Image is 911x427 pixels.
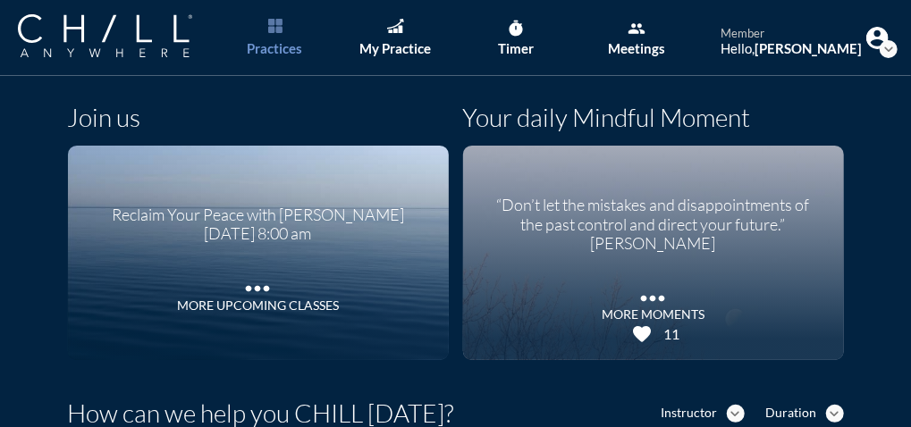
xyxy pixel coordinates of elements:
[636,280,671,307] i: more_horiz
[631,323,653,345] i: favorite
[721,27,862,41] div: member
[112,192,404,225] div: Reclaim Your Peace with [PERSON_NAME]
[463,103,751,133] h1: Your daily Mindful Moment
[485,182,822,254] div: “Don’t let the mistakes and disappointments of the past control and direct your future.” [PERSON_...
[880,40,898,58] i: expand_more
[68,103,141,133] h1: Join us
[721,40,862,56] div: Hello,
[826,405,844,423] i: expand_more
[609,40,666,56] div: Meetings
[177,298,339,314] div: More Upcoming Classes
[662,406,718,421] div: Instructor
[727,405,745,423] i: expand_more
[602,307,704,322] div: MORE MOMENTS
[508,20,526,38] i: timer
[18,14,228,60] a: Company Logo
[360,40,432,56] div: My Practice
[499,40,535,56] div: Timer
[866,27,889,49] img: Profile icon
[112,224,404,244] div: [DATE] 8:00 am
[657,325,679,342] div: 11
[628,20,646,38] i: group
[387,19,403,33] img: Graph
[248,40,303,56] div: Practices
[755,40,862,56] strong: [PERSON_NAME]
[240,271,276,297] i: more_horiz
[268,19,283,33] img: List
[766,406,817,421] div: Duration
[18,14,192,57] img: Company Logo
